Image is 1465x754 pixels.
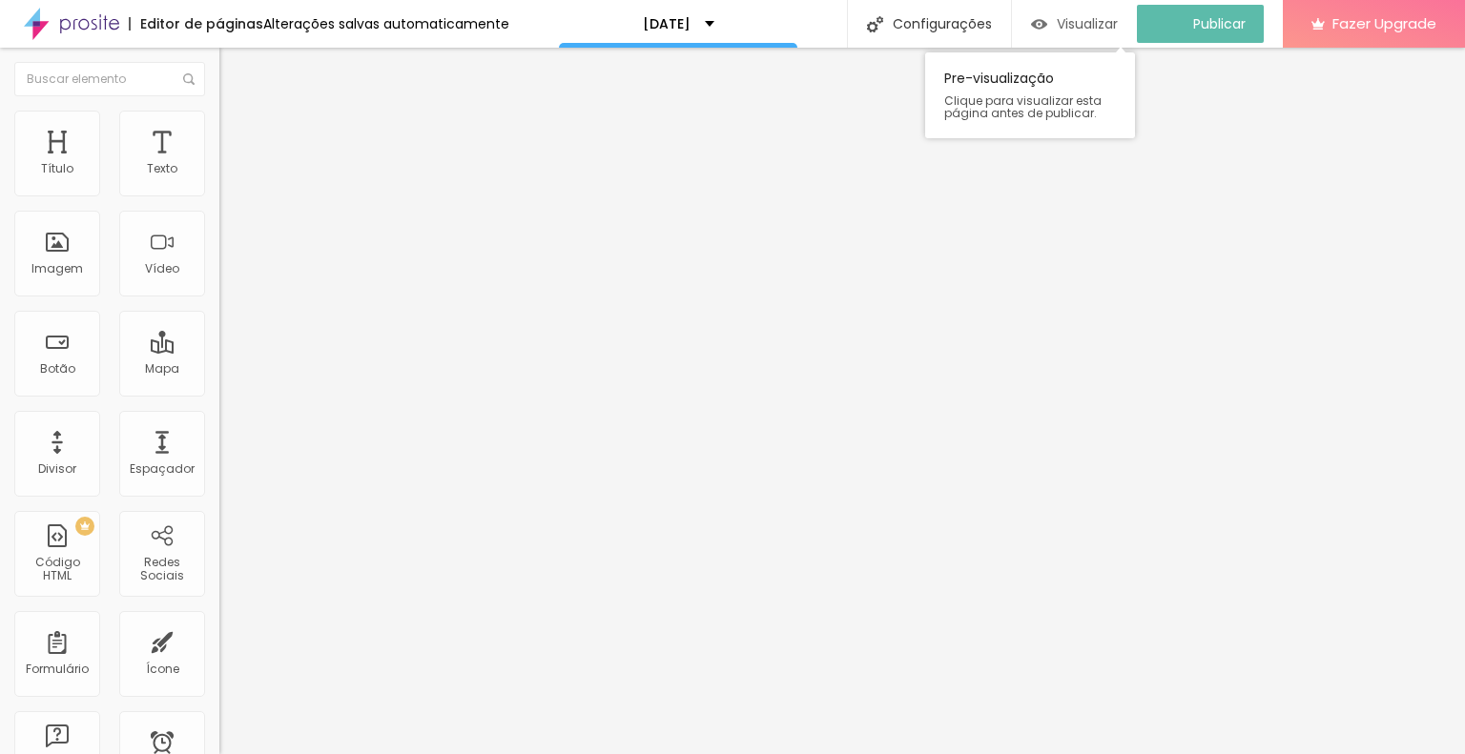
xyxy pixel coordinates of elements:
[944,94,1116,119] span: Clique para visualizar esta página antes de publicar.
[145,262,179,275] div: Vídeo
[26,662,89,676] div: Formulário
[219,48,1465,754] iframe: Editor
[40,362,75,376] div: Botão
[183,73,195,85] img: Icone
[1332,15,1436,31] span: Fazer Upgrade
[145,362,179,376] div: Mapa
[19,556,94,583] div: Código HTML
[1012,5,1137,43] button: Visualizar
[124,556,199,583] div: Redes Sociais
[129,17,263,31] div: Editor de páginas
[146,662,179,676] div: Ícone
[147,162,177,175] div: Texto
[643,17,691,31] p: [DATE]
[38,462,76,476] div: Divisor
[1193,16,1246,31] span: Publicar
[130,462,195,476] div: Espaçador
[14,62,205,96] input: Buscar elemento
[867,16,883,32] img: Icone
[31,262,83,275] div: Imagem
[263,17,509,31] div: Alterações salvas automaticamente
[1057,16,1118,31] span: Visualizar
[1031,16,1047,32] img: view-1.svg
[925,52,1135,138] div: Pre-visualização
[1137,5,1264,43] button: Publicar
[41,162,73,175] div: Título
